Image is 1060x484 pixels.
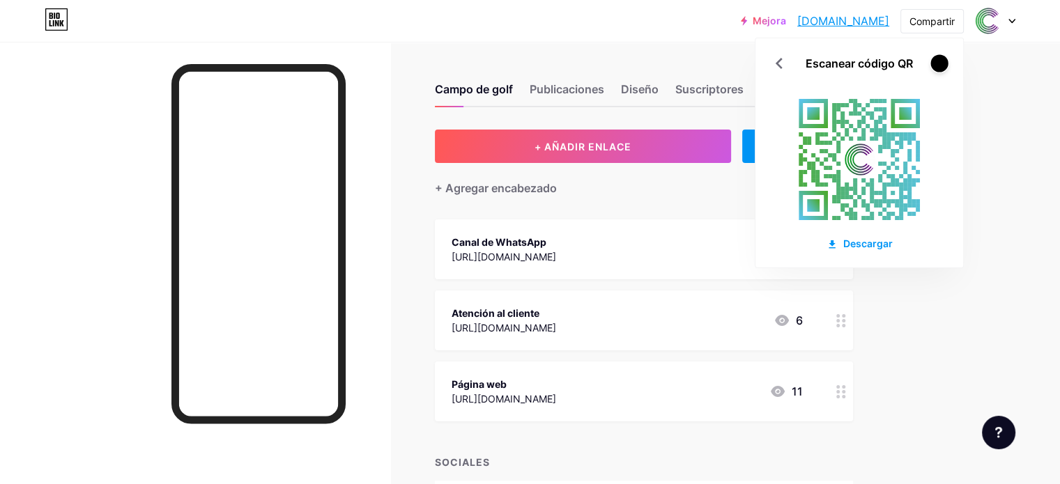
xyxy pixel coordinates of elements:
[452,322,556,334] font: [URL][DOMAIN_NAME]
[792,384,803,398] font: 11
[535,141,631,153] font: + AÑADIR ENLACE
[435,181,557,195] font: + Agregar encabezado
[435,456,490,468] font: SOCIALES
[435,82,513,96] font: Campo de golf
[806,56,913,70] font: Escanear código QR
[675,82,744,96] font: Suscriptores
[435,130,731,163] button: + AÑADIR ENLACE
[452,251,556,263] font: [URL][DOMAIN_NAME]
[452,236,546,248] font: Canal de WhatsApp
[974,8,1001,34] img: campofértil
[452,393,556,405] font: [URL][DOMAIN_NAME]
[797,13,889,29] a: [DOMAIN_NAME]
[909,15,955,27] font: Compartir
[452,378,507,390] font: Página web
[797,14,889,28] font: [DOMAIN_NAME]
[796,313,803,327] font: 6
[452,307,539,319] font: Atención al cliente
[530,82,604,96] font: Publicaciones
[621,82,659,96] font: Diseño
[843,237,893,249] font: Descargar
[753,15,786,26] font: Mejora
